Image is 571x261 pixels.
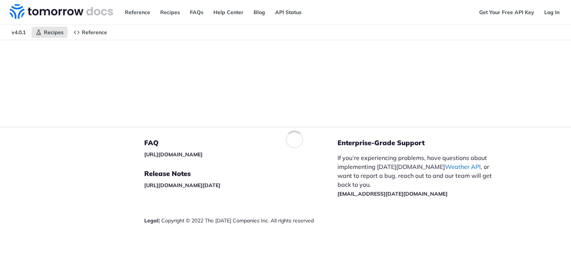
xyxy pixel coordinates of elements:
a: Get Your Free API Key [475,7,538,18]
a: Recipes [32,27,68,38]
a: Help Center [209,7,248,18]
span: Recipes [44,29,64,36]
h5: Release Notes [144,169,338,178]
div: | Copyright © 2022 The [DATE] Companies Inc. All rights reserved [144,217,338,224]
a: FAQs [186,7,207,18]
a: API Status [271,7,306,18]
a: Legal [144,217,158,224]
a: Blog [249,7,269,18]
p: If you’re experiencing problems, have questions about implementing [DATE][DOMAIN_NAME] , or want ... [338,153,500,198]
span: v4.0.1 [7,27,30,38]
a: [EMAIL_ADDRESS][DATE][DOMAIN_NAME] [338,190,448,197]
a: [URL][DOMAIN_NAME][DATE] [144,182,220,189]
a: Reference [121,7,154,18]
a: Log In [540,7,564,18]
h5: Enterprise-Grade Support [338,138,512,147]
img: Tomorrow.io Weather API Docs [10,4,113,19]
a: Recipes [156,7,184,18]
a: Weather API [445,163,481,170]
h5: FAQ [144,138,338,147]
span: Reference [82,29,107,36]
a: Reference [70,27,111,38]
a: [URL][DOMAIN_NAME] [144,151,203,158]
